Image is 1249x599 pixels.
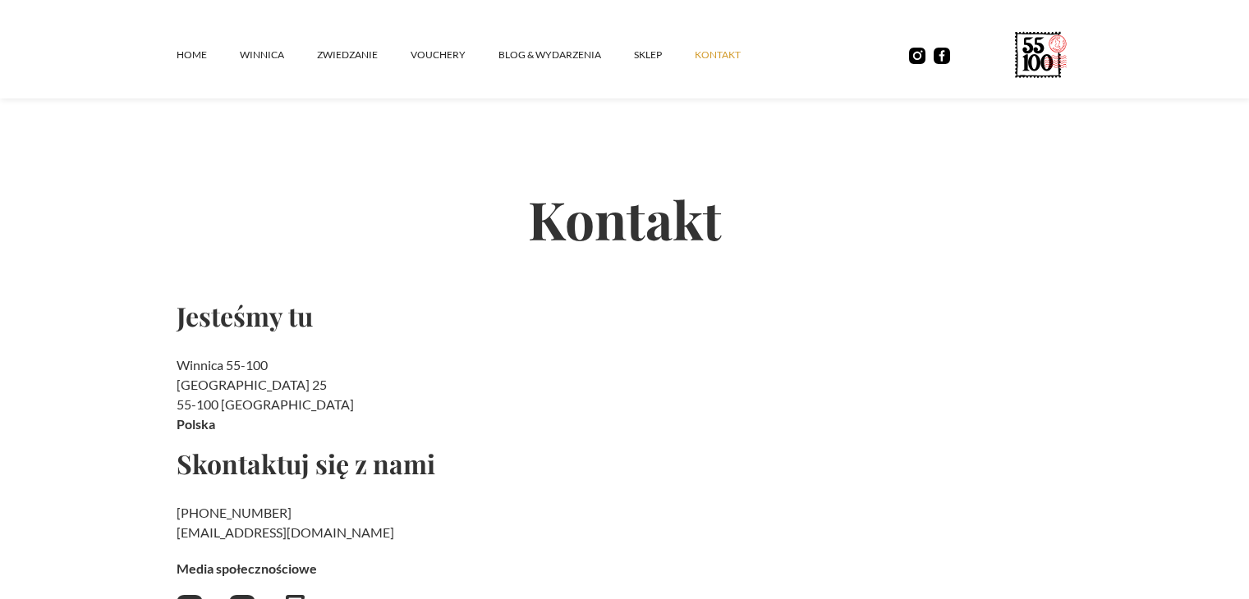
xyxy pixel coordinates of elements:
[177,416,215,432] strong: Polska
[177,505,292,520] a: [PHONE_NUMBER]
[177,450,555,477] h2: Skontaktuj się z nami
[177,355,555,434] h2: Winnica 55-100 [GEOGRAPHIC_DATA] 25 55-100 [GEOGRAPHIC_DATA]
[634,30,695,80] a: SKLEP
[177,30,240,80] a: Home
[240,30,317,80] a: winnica
[317,30,411,80] a: ZWIEDZANIE
[411,30,498,80] a: vouchery
[177,503,555,542] h2: ‍
[695,30,774,80] a: kontakt
[177,524,394,540] a: [EMAIL_ADDRESS][DOMAIN_NAME]
[498,30,634,80] a: Blog & Wydarzenia
[177,135,1073,303] h2: Kontakt
[177,303,555,329] h2: Jesteśmy tu
[177,560,317,576] strong: Media społecznościowe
